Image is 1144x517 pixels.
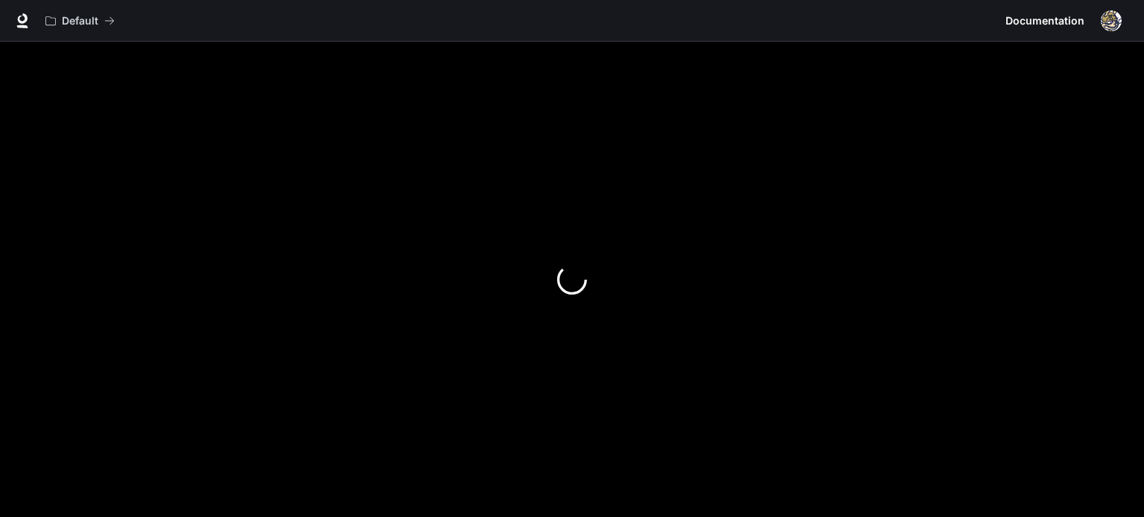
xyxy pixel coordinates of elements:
[1096,6,1126,36] button: User avatar
[1101,10,1122,31] img: User avatar
[1005,12,1084,30] span: Documentation
[1000,6,1090,36] a: Documentation
[39,6,121,36] button: All workspaces
[62,15,98,28] p: Default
